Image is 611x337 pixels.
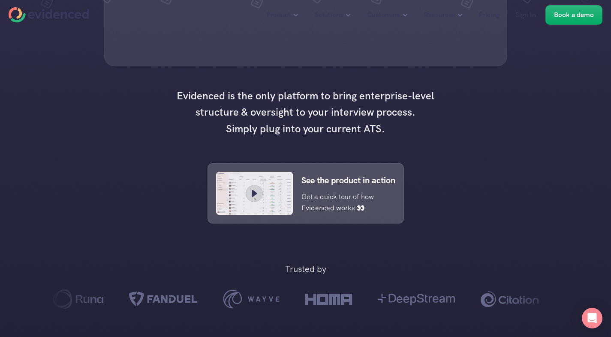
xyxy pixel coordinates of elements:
p: See the product in action [301,173,395,187]
p: Product [267,9,291,21]
p: Trusted by [285,262,326,276]
p: Sign In [515,9,536,21]
a: Book a demo [545,5,602,25]
p: Get a quick tour of how Evidenced works 👀 [301,191,382,213]
p: Pricing [479,9,500,21]
h4: Evidenced is the only platform to bring enterprise-level structure & oversight to your interview ... [173,88,439,137]
div: Open Intercom Messenger [582,308,602,328]
a: See the product in actionGet a quick tour of how Evidenced works 👀 [208,163,404,224]
a: Sign In [509,5,542,25]
a: Home [9,7,89,23]
a: Pricing [473,5,506,25]
p: Solutions [315,9,343,21]
p: Resources [424,9,455,21]
p: Customers [367,9,400,21]
p: Book a demo [554,9,594,21]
